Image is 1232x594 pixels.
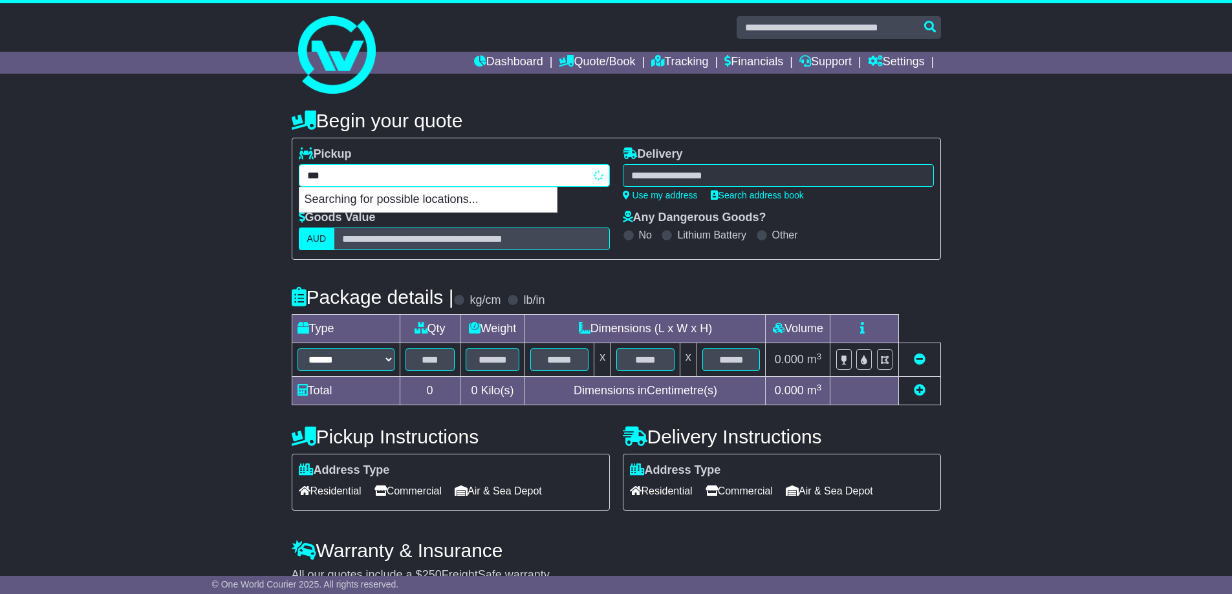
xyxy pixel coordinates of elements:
a: Search address book [711,190,804,200]
td: Kilo(s) [460,377,525,405]
label: Lithium Battery [677,229,746,241]
td: Type [292,315,400,343]
td: Dimensions in Centimetre(s) [525,377,766,405]
label: Pickup [299,147,352,162]
label: lb/in [523,293,545,308]
label: Any Dangerous Goods? [623,211,766,225]
span: Residential [299,481,362,501]
h4: Delivery Instructions [623,426,941,447]
td: x [594,343,611,377]
td: Total [292,377,400,405]
span: 0.000 [775,353,804,366]
label: Goods Value [299,211,376,225]
a: Use my address [623,190,698,200]
span: 0.000 [775,384,804,397]
span: Air & Sea Depot [455,481,542,501]
sup: 3 [817,383,822,392]
a: Remove this item [914,353,925,366]
label: kg/cm [470,293,501,308]
span: Air & Sea Depot [786,481,873,501]
label: AUD [299,228,335,250]
label: Other [772,229,798,241]
span: Residential [630,481,693,501]
span: Commercial [706,481,773,501]
a: Tracking [651,52,708,74]
div: All our quotes include a $ FreightSafe warranty. [292,568,941,582]
a: Quote/Book [559,52,635,74]
label: Address Type [630,463,721,478]
td: Volume [766,315,830,343]
h4: Warranty & Insurance [292,540,941,561]
label: Address Type [299,463,390,478]
h4: Pickup Instructions [292,426,610,447]
span: m [807,353,822,366]
a: Financials [724,52,783,74]
span: m [807,384,822,397]
typeahead: Please provide city [299,164,610,187]
a: Support [799,52,852,74]
h4: Package details | [292,286,454,308]
td: Weight [460,315,525,343]
td: x [680,343,697,377]
td: Dimensions (L x W x H) [525,315,766,343]
a: Settings [868,52,925,74]
td: Qty [400,315,460,343]
td: 0 [400,377,460,405]
span: 250 [422,568,442,581]
sup: 3 [817,352,822,361]
p: Searching for possible locations... [299,187,557,212]
span: Commercial [374,481,442,501]
h4: Begin your quote [292,110,941,131]
label: No [639,229,652,241]
a: Add new item [914,384,925,397]
span: 0 [471,384,477,397]
span: © One World Courier 2025. All rights reserved. [212,579,399,589]
a: Dashboard [474,52,543,74]
label: Delivery [623,147,683,162]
